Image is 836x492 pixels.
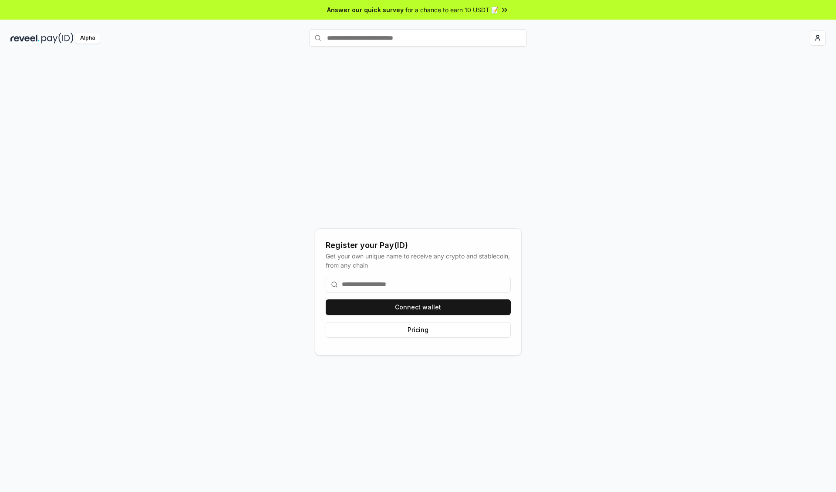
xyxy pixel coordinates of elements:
button: Connect wallet [326,299,511,315]
div: Register your Pay(ID) [326,239,511,251]
span: for a chance to earn 10 USDT 📝 [405,5,499,14]
img: reveel_dark [10,33,40,44]
div: Get your own unique name to receive any crypto and stablecoin, from any chain [326,251,511,270]
button: Pricing [326,322,511,338]
div: Alpha [75,33,100,44]
img: pay_id [41,33,74,44]
span: Answer our quick survey [327,5,404,14]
